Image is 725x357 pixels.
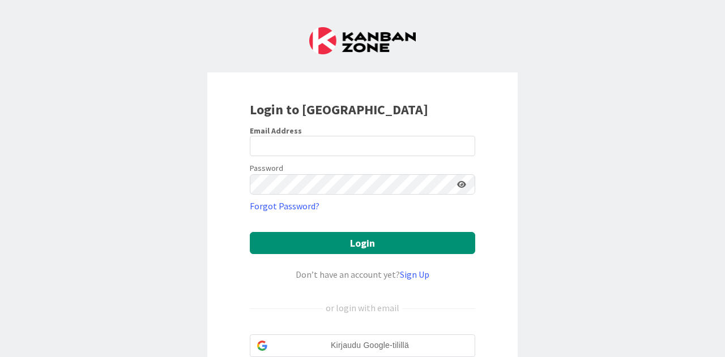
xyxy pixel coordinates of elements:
img: Kanban Zone [309,27,416,54]
button: Login [250,232,475,254]
div: Kirjaudu Google-tilillä [250,334,475,357]
a: Forgot Password? [250,199,319,213]
label: Password [250,162,283,174]
div: or login with email [323,301,402,315]
b: Login to [GEOGRAPHIC_DATA] [250,101,428,118]
div: Don’t have an account yet? [250,268,475,281]
span: Kirjaudu Google-tilillä [272,339,468,351]
label: Email Address [250,126,302,136]
a: Sign Up [400,269,429,280]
